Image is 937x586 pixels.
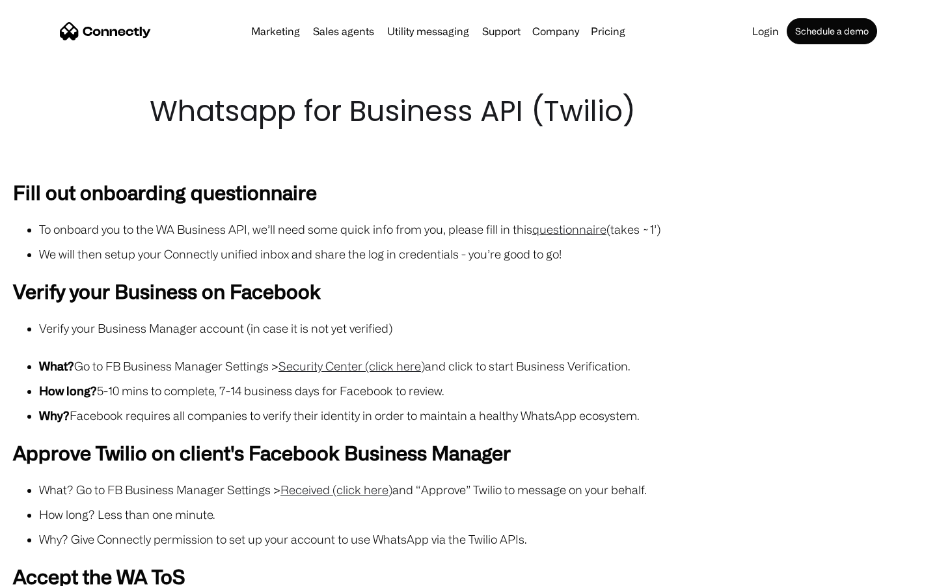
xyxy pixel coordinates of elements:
li: How long? Less than one minute. [39,505,924,523]
li: We will then setup your Connectly unified inbox and share the log in credentials - you’re good to... [39,245,924,263]
strong: Why? [39,409,70,422]
strong: How long? [39,384,97,397]
a: Utility messaging [382,26,474,36]
a: Schedule a demo [787,18,877,44]
a: Pricing [586,26,631,36]
li: Why? Give Connectly permission to set up your account to use WhatsApp via the Twilio APIs. [39,530,924,548]
ul: Language list [26,563,78,581]
a: Received (click here) [280,483,392,496]
a: Marketing [246,26,305,36]
a: Sales agents [308,26,379,36]
div: Company [532,22,579,40]
li: 5-10 mins to complete, 7-14 business days for Facebook to review. [39,382,924,400]
strong: Fill out onboarding questionnaire [13,181,317,203]
a: questionnaire [532,223,606,236]
strong: What? [39,359,74,372]
a: Support [477,26,526,36]
a: Login [747,26,784,36]
li: Go to FB Business Manager Settings > and click to start Business Verification. [39,357,924,375]
h1: Whatsapp for Business API (Twilio) [150,91,787,132]
li: Facebook requires all companies to verify their identity in order to maintain a healthy WhatsApp ... [39,406,924,425]
li: To onboard you to the WA Business API, we’ll need some quick info from you, please fill in this (... [39,220,924,238]
strong: Approve Twilio on client's Facebook Business Manager [13,441,511,464]
li: Verify your Business Manager account (in case it is not yet verified) [39,319,924,337]
li: What? Go to FB Business Manager Settings > and “Approve” Twilio to message on your behalf. [39,481,924,499]
strong: Verify your Business on Facebook [13,280,321,302]
a: Security Center (click here) [278,359,425,372]
aside: Language selected: English [13,563,78,581]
